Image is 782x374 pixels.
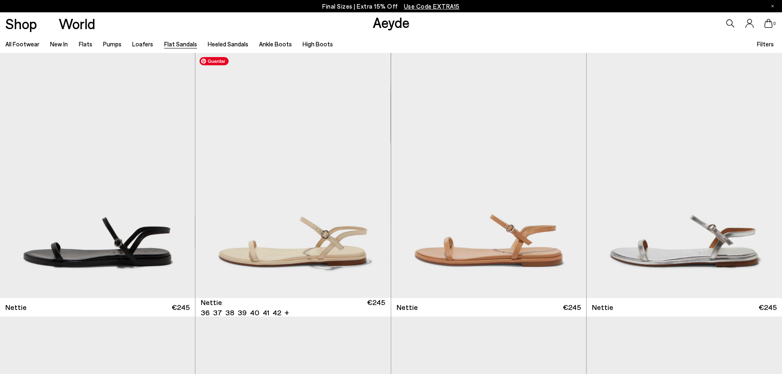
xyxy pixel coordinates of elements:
a: Shop [5,16,37,31]
span: €245 [563,302,581,312]
a: Ankle Boots [259,40,292,48]
li: 40 [250,307,259,318]
span: €245 [367,297,385,318]
a: 6 / 6 1 / 6 2 / 6 3 / 6 4 / 6 5 / 6 6 / 6 1 / 6 Next slide Previous slide [195,53,390,298]
img: Nettie Leather Sandals [587,53,782,298]
ul: variant [201,307,279,318]
a: High Boots [303,40,333,48]
li: + [284,307,289,318]
span: Nettie [201,297,222,307]
a: All Footwear [5,40,39,48]
div: 1 / 6 [195,53,390,298]
span: Filters [757,40,774,48]
a: New In [50,40,68,48]
img: Nettie Leather Sandals [390,53,585,298]
a: Heeled Sandals [208,40,248,48]
span: Guardar [200,57,229,65]
a: World [59,16,95,31]
a: Loafers [132,40,153,48]
li: 36 [201,307,210,318]
li: 39 [238,307,247,318]
li: 38 [225,307,234,318]
img: Nettie Leather Sandals [391,53,586,298]
a: Nettie €245 [391,298,586,317]
p: Final Sizes | Extra 15% Off [322,1,460,11]
a: Flat Sandals [164,40,197,48]
span: €245 [759,302,777,312]
a: Pumps [103,40,122,48]
img: Nettie Leather Sandals [195,53,390,298]
span: Navigate to /collections/ss25-final-sizes [404,2,460,10]
li: 42 [273,307,281,318]
span: Nettie [5,302,27,312]
span: 0 [773,21,777,26]
a: Flats [79,40,92,48]
a: Aeyde [373,14,410,31]
a: 0 [764,19,773,28]
a: Nettie €245 [587,298,782,317]
span: Nettie [592,302,613,312]
a: Nettie 36 37 38 39 40 41 42 + €245 [195,298,390,317]
span: Nettie [397,302,418,312]
div: 2 / 6 [390,53,585,298]
li: 41 [263,307,269,318]
li: 37 [213,307,222,318]
span: €245 [172,302,190,312]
